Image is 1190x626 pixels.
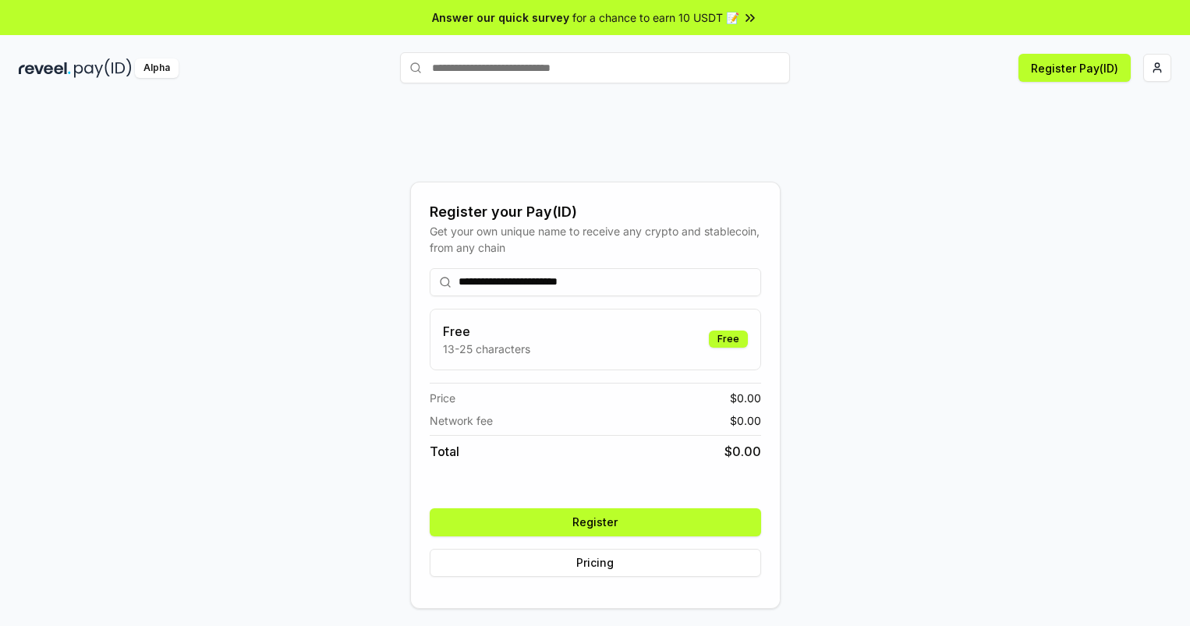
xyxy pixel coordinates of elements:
[443,341,530,357] p: 13-25 characters
[135,58,179,78] div: Alpha
[430,442,459,461] span: Total
[74,58,132,78] img: pay_id
[724,442,761,461] span: $ 0.00
[430,390,455,406] span: Price
[430,508,761,536] button: Register
[432,9,569,26] span: Answer our quick survey
[443,322,530,341] h3: Free
[430,412,493,429] span: Network fee
[709,331,748,348] div: Free
[572,9,739,26] span: for a chance to earn 10 USDT 📝
[19,58,71,78] img: reveel_dark
[430,223,761,256] div: Get your own unique name to receive any crypto and stablecoin, from any chain
[730,390,761,406] span: $ 0.00
[430,201,761,223] div: Register your Pay(ID)
[430,549,761,577] button: Pricing
[1018,54,1131,82] button: Register Pay(ID)
[730,412,761,429] span: $ 0.00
